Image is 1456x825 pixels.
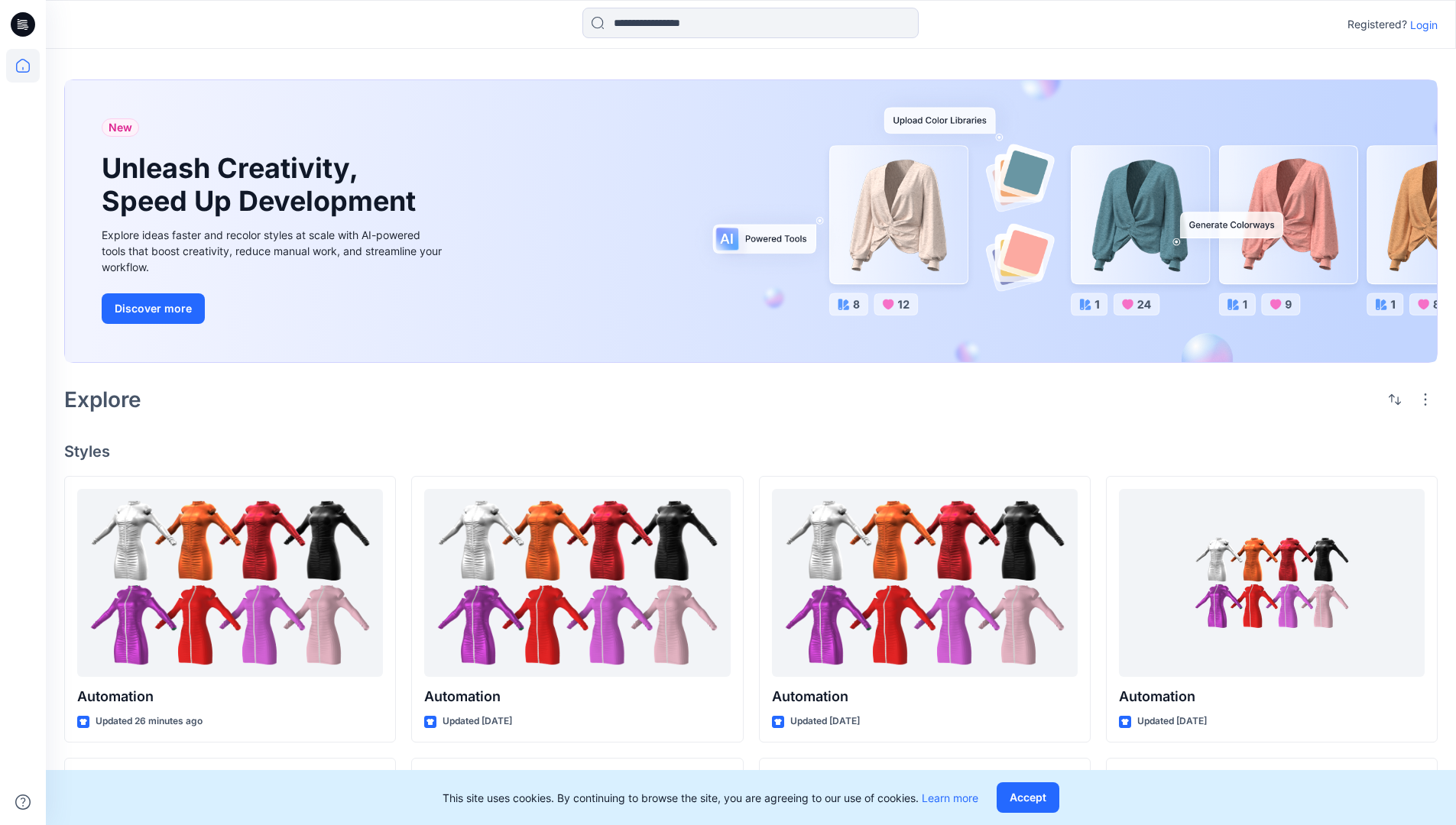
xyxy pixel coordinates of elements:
[1410,17,1438,33] p: Login
[424,489,730,678] a: Automation
[102,293,205,324] button: Discover more
[77,686,383,707] p: Automation
[922,791,978,804] a: Learn more
[1119,489,1425,678] a: Automation
[77,489,383,678] a: Automation
[102,152,423,218] h1: Unleash Creativity, Speed Up Development
[790,713,860,730] p: Updated [DATE]
[109,118,132,137] span: New
[772,686,1078,707] p: Automation
[772,489,1078,678] a: Automation
[102,227,446,275] div: Explore ideas faster and recolor styles at scale with AI-powered tools that boost creativity, red...
[64,442,1438,461] h4: Styles
[64,387,141,412] h2: Explore
[102,293,446,324] a: Discover more
[96,713,203,730] p: Updated 26 minutes ago
[1347,15,1407,34] p: Registered?
[1137,713,1207,730] p: Updated [DATE]
[1119,686,1425,707] p: Automation
[424,686,730,707] p: Automation
[443,713,512,730] p: Updated [DATE]
[997,782,1059,813] button: Accept
[443,790,978,806] p: This site uses cookies. By continuing to browse the site, you are agreeing to our use of cookies.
